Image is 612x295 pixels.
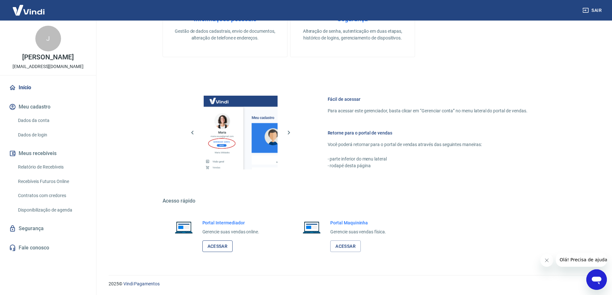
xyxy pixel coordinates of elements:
[8,146,88,161] button: Meus recebíveis
[163,198,543,204] h5: Acesso rápido
[202,220,260,226] h6: Portal Intermediador
[8,221,88,236] a: Segurança
[328,96,528,102] h6: Fácil de acessar
[8,81,88,95] a: Início
[8,241,88,255] a: Fale conosco
[35,26,61,51] div: J
[556,253,607,267] iframe: Mensagem da empresa
[298,220,325,235] img: Imagem de um notebook aberto
[540,254,553,267] iframe: Fechar mensagem
[15,189,88,202] a: Contratos com credores
[581,4,604,16] button: Sair
[173,28,277,41] p: Gestão de dados cadastrais, envio de documentos, alteração de telefone e endereços.
[328,156,528,162] p: - parte inferior do menu lateral
[330,229,386,235] p: Gerencie suas vendas física.
[15,175,88,188] a: Recebíveis Futuros Online
[109,281,597,287] p: 2025 ©
[586,269,607,290] iframe: Botão para abrir a janela de mensagens
[8,100,88,114] button: Meu cadastro
[328,130,528,136] h6: Retorne para o portal de vendas
[328,141,528,148] p: Você poderá retornar para o portal de vendas através das seguintes maneiras:
[170,220,197,235] img: Imagem de um notebook aberto
[330,240,361,252] a: Acessar
[15,114,88,127] a: Dados da conta
[204,96,278,169] img: Imagem da dashboard mostrando o botão de gerenciar conta na sidebar no lado esquerdo
[8,0,49,20] img: Vindi
[301,28,404,41] p: Alteração de senha, autenticação em duas etapas, histórico de logins, gerenciamento de dispositivos.
[22,54,74,61] p: [PERSON_NAME]
[4,4,54,10] span: Olá! Precisa de ajuda?
[15,204,88,217] a: Disponibilização de agenda
[330,220,386,226] h6: Portal Maquininha
[123,281,160,286] a: Vindi Pagamentos
[202,229,260,235] p: Gerencie suas vendas online.
[328,108,528,114] p: Para acessar este gerenciador, basta clicar em “Gerenciar conta” no menu lateral do portal de ven...
[202,240,233,252] a: Acessar
[15,128,88,142] a: Dados de login
[328,162,528,169] p: - rodapé desta página
[15,161,88,174] a: Relatório de Recebíveis
[13,63,84,70] p: [EMAIL_ADDRESS][DOMAIN_NAME]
